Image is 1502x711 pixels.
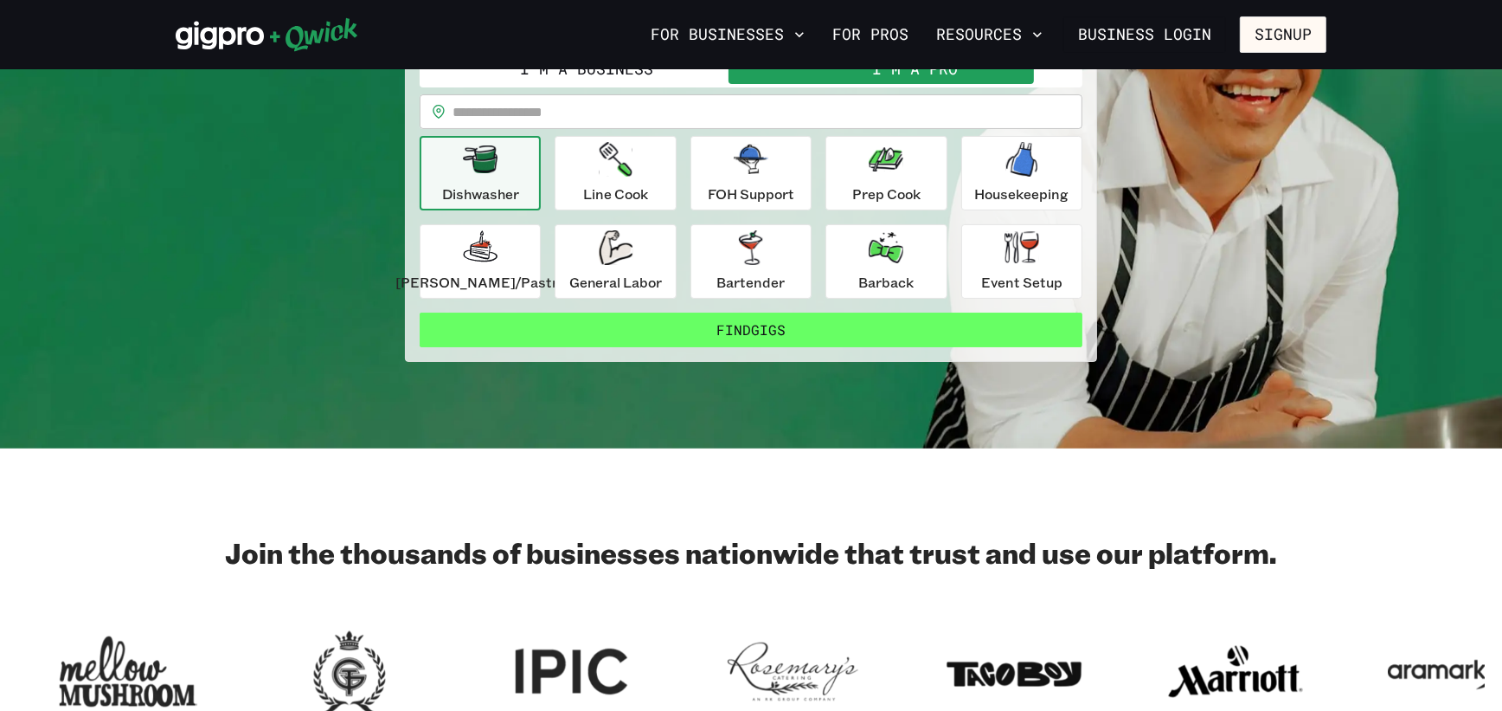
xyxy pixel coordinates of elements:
p: General Labor [569,272,663,293]
p: Prep Cook [852,184,921,204]
button: Bartender [690,224,812,299]
p: [PERSON_NAME]/Pastry [395,272,565,293]
a: For Pros [825,20,915,49]
p: Housekeeping [974,184,1069,204]
h2: Join the thousands of businesses nationwide that trust and use our platform. [176,535,1326,570]
button: FindGigs [420,313,1082,347]
button: Line Cook [555,136,676,210]
button: Dishwasher [420,136,541,210]
p: FOH Support [708,184,794,204]
p: Dishwasher [442,184,519,204]
button: Housekeeping [961,136,1082,210]
p: Line Cook [583,184,648,204]
button: Barback [825,224,947,299]
button: FOH Support [690,136,812,210]
a: Business Login [1063,16,1226,53]
p: Barback [858,272,914,293]
button: General Labor [555,224,676,299]
button: Event Setup [961,224,1082,299]
button: For Businesses [644,20,812,49]
button: [PERSON_NAME]/Pastry [420,224,541,299]
button: Resources [929,20,1049,49]
button: Prep Cook [825,136,947,210]
p: Event Setup [981,272,1062,293]
p: Bartender [716,272,785,293]
button: Signup [1240,16,1326,53]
